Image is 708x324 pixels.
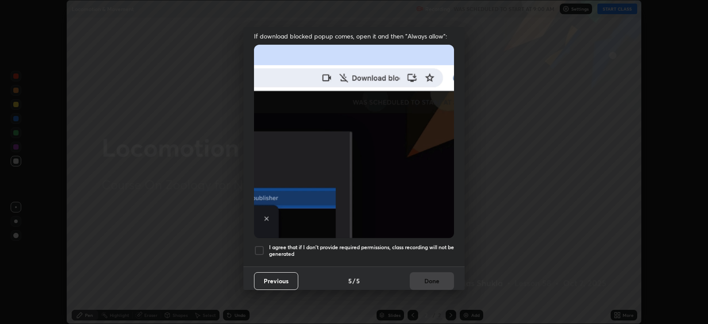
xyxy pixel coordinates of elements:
[254,272,298,290] button: Previous
[269,244,454,258] h5: I agree that if I don't provide required permissions, class recording will not be generated
[254,32,454,40] span: If download blocked popup comes, open it and then "Always allow":
[356,276,360,285] h4: 5
[348,276,352,285] h4: 5
[353,276,355,285] h4: /
[254,45,454,238] img: downloads-permission-blocked.gif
